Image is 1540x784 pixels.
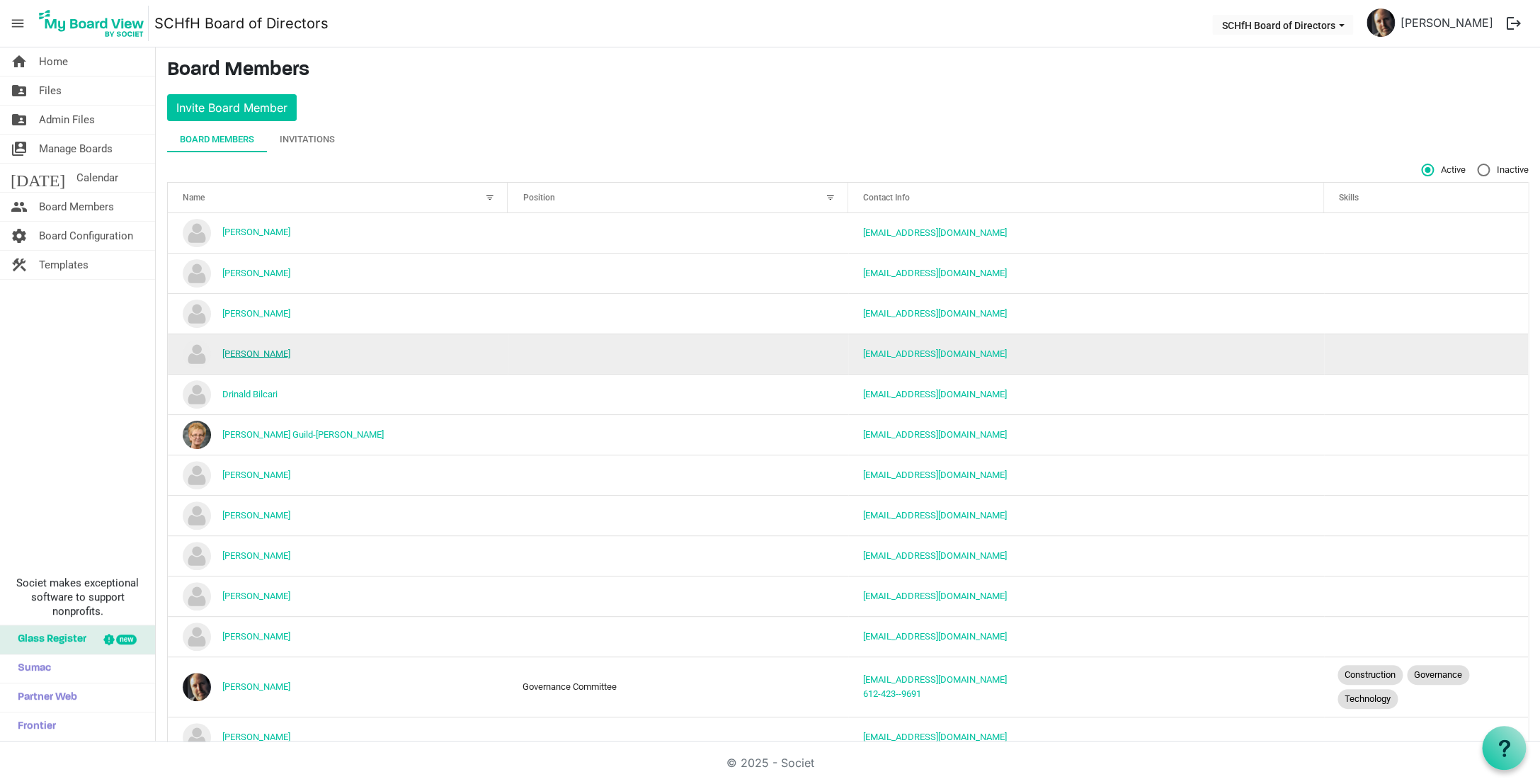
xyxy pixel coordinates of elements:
[168,657,508,717] td: Scott Sayre is template cell column header Name
[168,213,508,253] td: Alison Hunt is template cell column header Name
[180,132,254,147] div: Board Members
[183,219,211,247] img: no-profile-picture.svg
[508,717,848,757] td: column header Position
[508,455,848,495] td: column header Position
[167,59,1529,83] h3: Board Members
[1324,576,1528,616] td: is template cell column header Skills
[11,47,28,76] span: home
[1324,717,1528,757] td: is template cell column header Skills
[523,193,554,203] span: Position
[508,213,848,253] td: column header Position
[1324,213,1528,253] td: is template cell column header Skills
[39,251,89,279] span: Templates
[222,509,290,520] a: [PERSON_NAME]
[222,630,290,641] a: [PERSON_NAME]
[863,429,1007,440] a: [EMAIL_ADDRESS][DOMAIN_NAME]
[1324,414,1528,455] td: is template cell column header Skills
[1339,193,1359,203] span: Skills
[168,293,508,334] td: Buddy Cutler is template cell column header Name
[11,654,51,683] span: Sumac
[183,582,211,610] img: no-profile-picture.svg
[1421,164,1466,176] span: Active
[167,94,297,121] button: Invite Board Member
[11,222,28,250] span: settings
[167,127,1529,152] div: tab-header
[168,414,508,455] td: Faye Guild-Nash is template cell column header Name
[863,389,1007,399] a: [EMAIL_ADDRESS][DOMAIN_NAME]
[863,193,910,203] span: Contact Info
[39,76,62,105] span: Files
[183,300,211,328] img: no-profile-picture.svg
[848,334,1324,374] td: desireeorourke1@gmail.com is template cell column header Contact Info
[508,576,848,616] td: column header Position
[1324,535,1528,576] td: is template cell column header Skills
[863,348,1007,359] a: [EMAIL_ADDRESS][DOMAIN_NAME]
[168,576,508,616] td: Phillip Kruger is template cell column header Name
[863,688,921,699] a: 612-423--9691
[1324,657,1528,717] td: ConstructionGovernanceTechnology is template cell column header Skills
[183,542,211,570] img: no-profile-picture.svg
[508,293,848,334] td: column header Position
[222,681,290,691] a: [PERSON_NAME]
[848,535,1324,576] td: mikerawleigh@gmail.com is template cell column header Contact Info
[508,657,848,717] td: Governance Committee column header Position
[6,576,149,618] span: Societ makes exceptional software to support nonprofits.
[168,253,508,293] td: Barry Nicholson is template cell column header Name
[183,723,211,751] img: no-profile-picture.svg
[39,47,68,76] span: Home
[863,470,1007,480] a: [EMAIL_ADDRESS][DOMAIN_NAME]
[508,253,848,293] td: column header Position
[168,374,508,414] td: Drinald Bilcari is template cell column header Name
[863,550,1007,561] a: [EMAIL_ADDRESS][DOMAIN_NAME]
[726,756,814,770] a: © 2025 - Societ
[183,259,211,288] img: no-profile-picture.svg
[183,461,211,489] img: no-profile-picture.svg
[183,421,211,449] img: OdoFlBhvpqldIb-P7DSP__0e_FQEGjDop-zdg6bAjxMQkRQHUP05SVAWdTjSztsLK7yiDQnaGncWXRcj43Amrg_thumb.png
[168,535,508,576] td: Mike Rawleigh is template cell column header Name
[848,495,1324,535] td: wrightmichele13@gmail.com is template cell column header Contact Info
[848,253,1324,293] td: barryanninc@gmail.com is template cell column header Contact Info
[1499,8,1529,38] button: logout
[183,340,211,368] img: no-profile-picture.svg
[848,293,1324,334] td: scutler@stny.rr.com is template cell column header Contact Info
[35,6,154,41] a: My Board View Logo
[848,717,1324,757] td: sdaniels@habitatcorning.org is template cell column header Contact Info
[508,374,848,414] td: column header Position
[183,501,211,530] img: no-profile-picture.svg
[11,193,28,221] span: people
[11,683,77,712] span: Partner Web
[39,135,113,163] span: Manage Boards
[848,616,1324,657] td: ravvampato@chemungcanal.com is template cell column header Contact Info
[508,414,848,455] td: column header Position
[1324,334,1528,374] td: is template cell column header Skills
[183,380,211,409] img: no-profile-picture.svg
[168,455,508,495] td: Harrie Stevens is template cell column header Name
[863,631,1007,642] a: [EMAIL_ADDRESS][DOMAIN_NAME]
[848,374,1324,414] td: drinaldbilcari@gmail.com is template cell column header Contact Info
[1324,253,1528,293] td: is template cell column header Skills
[222,550,290,560] a: [PERSON_NAME]
[848,414,1324,455] td: fayeguildnash@howardhanna.com is template cell column header Contact Info
[863,732,1007,742] a: [EMAIL_ADDRESS][DOMAIN_NAME]
[863,227,1007,238] a: [EMAIL_ADDRESS][DOMAIN_NAME]
[11,164,65,192] span: [DATE]
[183,673,211,701] img: yBGpWBoWnom3Zw7BMdEWlLVUZpYoI47Jpb9souhwf1jEgJUyyu107S__lmbQQ54c4KKuLw7hNP5JKuvjTEF3_w_thumb.png
[1324,616,1528,657] td: is template cell column header Skills
[222,307,290,318] a: [PERSON_NAME]
[222,388,278,399] a: Drinald Bilcari
[1324,293,1528,334] td: is template cell column header Skills
[1367,8,1395,37] img: yBGpWBoWnom3Zw7BMdEWlLVUZpYoI47Jpb9souhwf1jEgJUyyu107S__lmbQQ54c4KKuLw7hNP5JKuvjTEF3_w_thumb.png
[863,268,1007,278] a: [EMAIL_ADDRESS][DOMAIN_NAME]
[1324,455,1528,495] td: is template cell column header Skills
[222,731,290,742] a: [PERSON_NAME]
[222,469,290,479] a: [PERSON_NAME]
[39,106,95,134] span: Admin Files
[508,495,848,535] td: column header Position
[1212,15,1353,35] button: SCHfH Board of Directors dropdownbutton
[848,657,1324,717] td: ssayre@habitatcorning.org612-423--9691 is template cell column header Contact Info
[863,510,1007,521] a: [EMAIL_ADDRESS][DOMAIN_NAME]
[222,267,290,278] a: [PERSON_NAME]
[168,334,508,374] td: Desiree O'Rourke is template cell column header Name
[1477,164,1529,176] span: Inactive
[168,717,508,757] td: Steve Daniels is template cell column header Name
